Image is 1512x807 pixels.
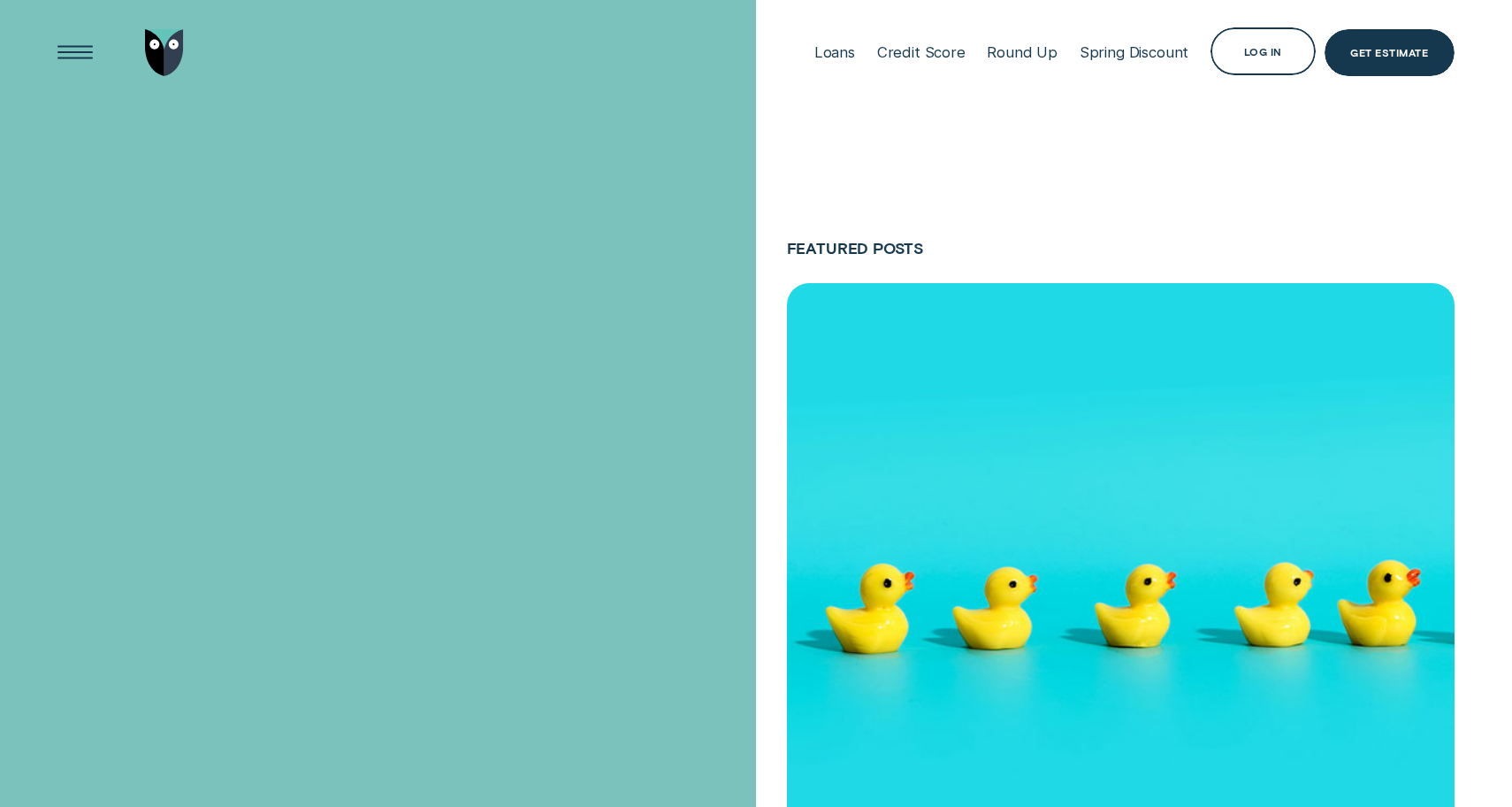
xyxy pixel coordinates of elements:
[1080,43,1188,61] div: Spring Discount
[51,29,98,76] button: Open Menu
[145,29,185,76] img: Wisr
[814,43,855,61] div: Loans
[1210,27,1316,74] button: Log in
[787,239,1455,257] div: Featured posts
[1325,29,1455,76] a: Get Estimate
[57,310,322,529] h4: Feed your mind
[987,43,1058,61] div: Round Up
[877,43,966,61] div: Credit Score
